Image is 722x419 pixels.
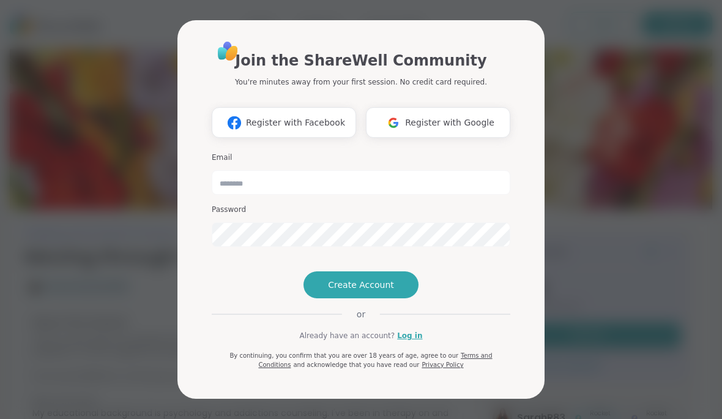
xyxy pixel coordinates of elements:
button: Create Account [303,271,419,298]
span: By continuing, you confirm that you are over 18 years of age, agree to our [229,352,458,359]
p: You're minutes away from your first session. No credit card required. [235,77,487,88]
h3: Password [212,205,510,215]
h3: Email [212,153,510,163]
a: Privacy Policy [422,361,463,368]
span: Already have an account? [299,330,395,341]
span: Create Account [328,279,394,291]
a: Log in [397,330,422,341]
span: Register with Google [405,116,494,129]
img: ShareWell Logo [214,37,242,65]
span: or [342,308,380,320]
span: and acknowledge that you have read our [293,361,419,368]
button: Register with Facebook [212,107,356,138]
button: Register with Google [366,107,510,138]
h1: Join the ShareWell Community [235,50,486,72]
img: ShareWell Logomark [382,111,405,134]
a: Terms and Conditions [258,352,492,368]
span: Register with Facebook [246,116,345,129]
img: ShareWell Logomark [223,111,246,134]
